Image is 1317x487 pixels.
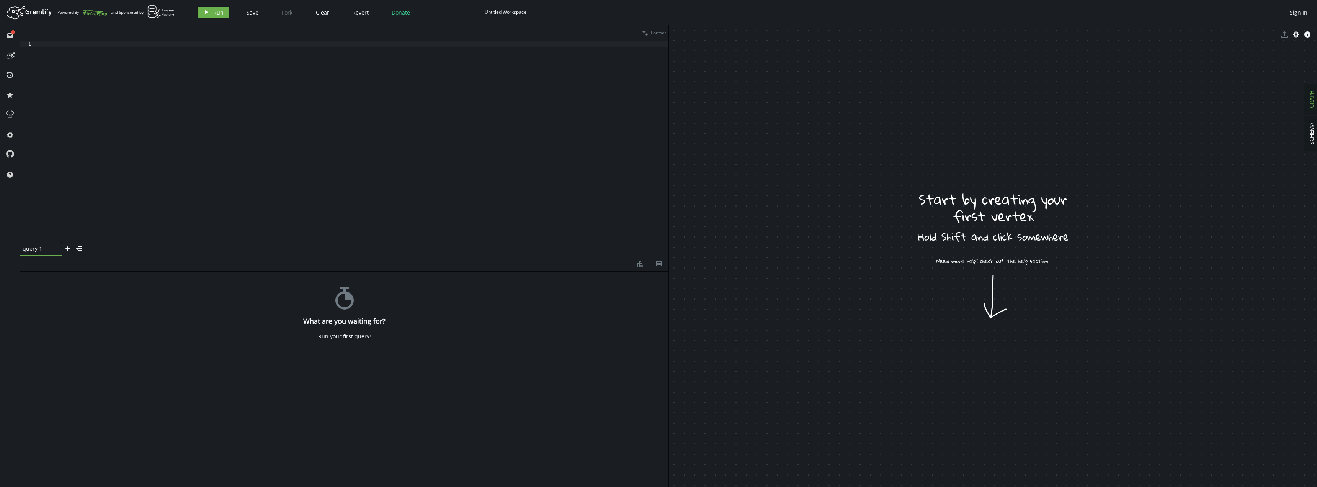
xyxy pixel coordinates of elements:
span: SCHEMA [1308,123,1315,144]
button: Run [198,7,229,18]
div: Untitled Workspace [485,9,526,15]
div: and Sponsored by [111,5,175,20]
div: Powered By [57,6,107,19]
button: Revert [346,7,374,18]
span: Run [213,9,224,16]
span: Save [247,9,258,16]
span: Revert [352,9,369,16]
span: query 1 [23,245,53,252]
span: Clear [316,9,329,16]
img: AWS Neptune [147,5,175,18]
span: GRAPH [1308,90,1315,108]
span: Format [651,30,666,36]
span: Fork [282,9,292,16]
span: Donate [392,9,410,16]
span: Sign In [1290,9,1307,16]
button: Fork [276,7,299,18]
button: Clear [310,7,335,18]
div: 1 [20,41,36,47]
button: Save [241,7,264,18]
h4: What are you waiting for? [303,317,386,325]
button: Format [640,25,668,41]
div: Run your first query! [318,333,371,340]
button: Donate [386,7,416,18]
button: Sign In [1286,7,1311,18]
